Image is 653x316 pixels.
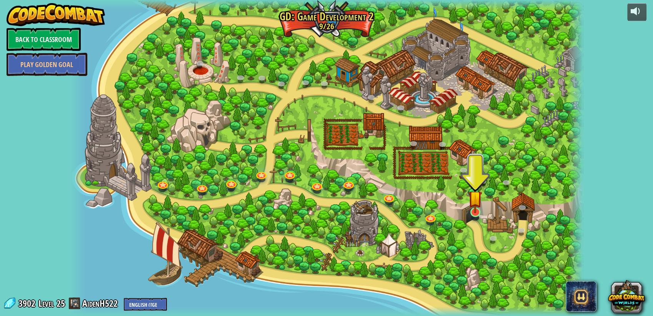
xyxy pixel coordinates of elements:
a: Back to Classroom [7,28,81,51]
a: AidenH522 [82,297,120,309]
button: Adjust volume [627,3,646,21]
span: 25 [57,297,65,309]
span: 3902 [18,297,38,309]
a: Play Golden Goal [7,53,87,76]
img: CodeCombat - Learn how to code by playing a game [7,3,105,26]
span: Level [38,297,54,310]
img: level-banner-started.png [468,182,482,213]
